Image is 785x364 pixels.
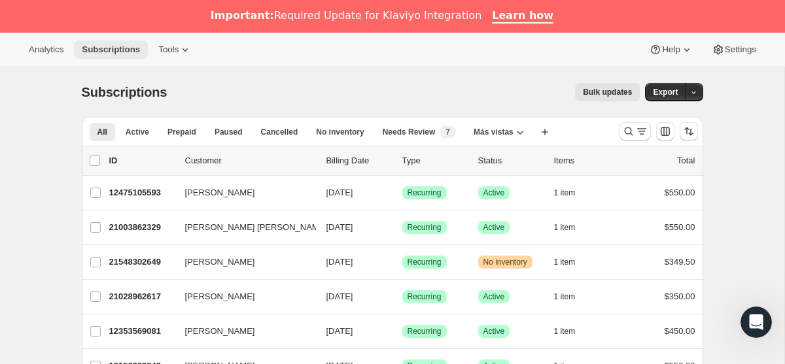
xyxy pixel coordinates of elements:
[177,321,308,342] button: [PERSON_NAME]
[554,154,619,167] div: Items
[109,154,175,167] p: ID
[677,154,695,167] p: Total
[408,222,442,233] span: Recurring
[109,325,175,338] p: 12353569081
[653,87,678,97] span: Export
[662,44,680,55] span: Help
[211,9,481,22] div: Required Update for Klaviyo Integration
[109,186,175,199] p: 12475105593
[656,122,674,141] button: Personalizar el orden y la visibilidad de las columnas de la tabla
[408,257,442,267] span: Recurring
[665,291,695,301] span: $350.00
[97,127,107,137] span: All
[554,222,576,233] span: 1 item
[641,41,701,59] button: Help
[408,188,442,198] span: Recurring
[466,123,532,141] button: Más vistas
[150,41,200,59] button: Tools
[185,221,327,234] span: [PERSON_NAME] [PERSON_NAME]
[185,256,255,269] span: [PERSON_NAME]
[478,154,544,167] p: Status
[326,291,353,301] span: [DATE]
[109,322,695,340] div: 12353569081[PERSON_NAME][DATE]LogradoRecurringLogradoActive1 item$450.00
[109,256,175,269] p: 21548302649
[665,257,695,267] span: $349.50
[483,291,505,302] span: Active
[177,252,308,273] button: [PERSON_NAME]
[619,122,651,141] button: Buscar y filtrar resultados
[326,326,353,336] span: [DATE]
[665,188,695,197] span: $550.00
[316,127,364,137] span: No inventory
[402,154,468,167] div: Type
[167,127,196,137] span: Prepaid
[29,44,63,55] span: Analytics
[483,222,505,233] span: Active
[326,188,353,197] span: [DATE]
[158,44,179,55] span: Tools
[665,326,695,336] span: $450.00
[554,326,576,337] span: 1 item
[109,290,175,303] p: 21028962617
[109,288,695,306] div: 21028962617[PERSON_NAME][DATE]LogradoRecurringLogradoActive1 item$350.00
[554,288,590,306] button: 1 item
[483,326,505,337] span: Active
[126,127,149,137] span: Active
[445,127,450,137] span: 7
[483,188,505,198] span: Active
[109,184,695,202] div: 12475105593[PERSON_NAME][DATE]LogradoRecurringLogradoActive1 item$550.00
[185,290,255,303] span: [PERSON_NAME]
[215,127,243,137] span: Paused
[583,87,632,97] span: Bulk updates
[383,127,436,137] span: Needs Review
[554,257,576,267] span: 1 item
[554,322,590,340] button: 1 item
[474,127,514,137] span: Más vistas
[408,326,442,337] span: Recurring
[74,41,148,59] button: Subscriptions
[177,217,308,238] button: [PERSON_NAME] [PERSON_NAME]
[326,257,353,267] span: [DATE]
[326,154,392,167] p: Billing Date
[645,83,686,101] button: Export
[109,221,175,234] p: 21003862329
[725,44,756,55] span: Settings
[82,44,140,55] span: Subscriptions
[177,182,308,203] button: [PERSON_NAME]
[261,127,298,137] span: Cancelled
[408,291,442,302] span: Recurring
[82,85,167,99] span: Subscriptions
[483,257,527,267] span: No inventory
[680,122,698,141] button: Ordenar los resultados
[554,184,590,202] button: 1 item
[109,253,695,271] div: 21548302649[PERSON_NAME][DATE]LogradoRecurringAdvertenciaNo inventory1 item$349.50
[575,83,640,101] button: Bulk updates
[534,123,555,141] button: Crear vista nueva
[554,188,576,198] span: 1 item
[492,9,553,24] a: Learn how
[177,286,308,307] button: [PERSON_NAME]
[109,218,695,237] div: 21003862329[PERSON_NAME] [PERSON_NAME][DATE]LogradoRecurringLogradoActive1 item$550.00
[185,154,316,167] p: Customer
[326,222,353,232] span: [DATE]
[554,218,590,237] button: 1 item
[109,154,695,167] div: IDCustomerBilling DateTypeStatusItemsTotal
[21,41,71,59] button: Analytics
[665,222,695,232] span: $550.00
[554,253,590,271] button: 1 item
[211,9,274,22] b: Important:
[185,186,255,199] span: [PERSON_NAME]
[185,325,255,338] span: [PERSON_NAME]
[704,41,764,59] button: Settings
[741,306,772,338] iframe: Intercom live chat
[554,291,576,302] span: 1 item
